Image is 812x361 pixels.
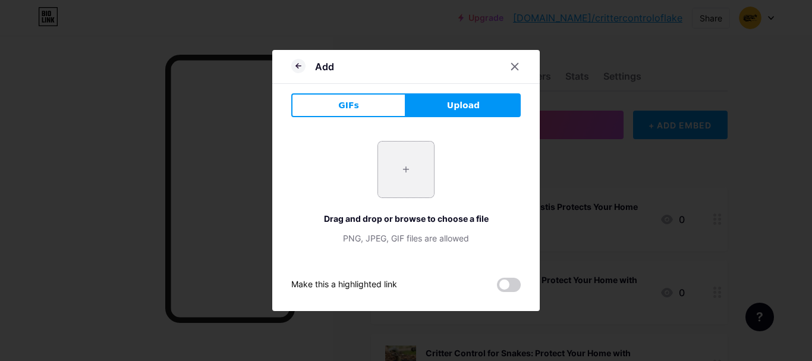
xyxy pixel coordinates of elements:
button: Upload [406,93,521,117]
span: GIFs [338,99,359,112]
div: PNG, JPEG, GIF files are allowed [291,232,521,244]
span: Upload [447,99,480,112]
button: GIFs [291,93,406,117]
div: Drag and drop or browse to choose a file [291,212,521,225]
div: Add [315,59,334,74]
div: Make this a highlighted link [291,278,397,292]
